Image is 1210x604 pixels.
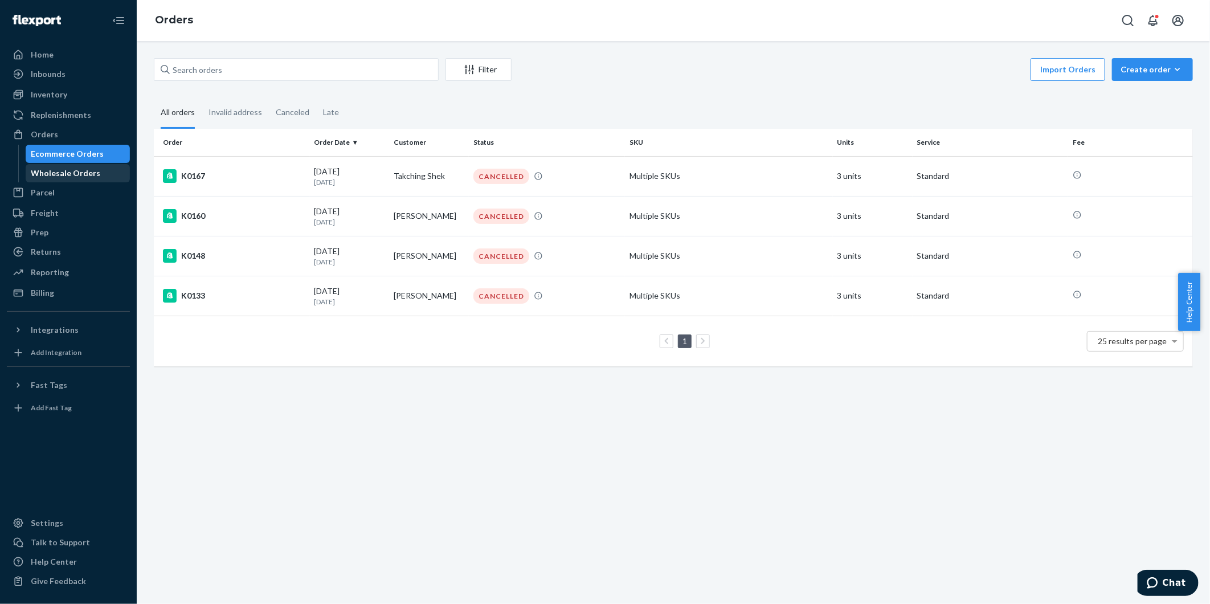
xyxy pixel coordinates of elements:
[1138,570,1199,598] iframe: Opens a widget where you can chat to one of our agents
[445,58,512,81] button: Filter
[917,170,1064,182] p: Standard
[7,85,130,104] a: Inventory
[26,145,130,163] a: Ecommerce Orders
[7,376,130,394] button: Fast Tags
[7,284,130,302] a: Billing
[31,49,54,60] div: Home
[314,297,385,307] p: [DATE]
[389,156,469,196] td: Takching Shek
[625,196,833,236] td: Multiple SKUs
[917,290,1064,301] p: Standard
[917,210,1064,222] p: Standard
[833,236,913,276] td: 3 units
[1142,9,1164,32] button: Open notifications
[833,196,913,236] td: 3 units
[31,287,54,299] div: Billing
[625,129,833,156] th: SKU
[107,9,130,32] button: Close Navigation
[31,207,59,219] div: Freight
[1167,9,1189,32] button: Open account menu
[7,204,130,222] a: Freight
[31,109,91,121] div: Replenishments
[31,148,104,160] div: Ecommerce Orders
[31,129,58,140] div: Orders
[31,348,81,357] div: Add Integration
[323,97,339,127] div: Late
[833,276,913,316] td: 3 units
[833,156,913,196] td: 3 units
[473,209,529,224] div: CANCELLED
[314,177,385,187] p: [DATE]
[314,217,385,227] p: [DATE]
[1117,9,1139,32] button: Open Search Box
[7,65,130,83] a: Inbounds
[446,64,511,75] div: Filter
[1098,336,1167,346] span: 25 results per page
[161,97,195,129] div: All orders
[31,187,55,198] div: Parcel
[7,243,130,261] a: Returns
[7,572,130,590] button: Give Feedback
[7,553,130,571] a: Help Center
[7,106,130,124] a: Replenishments
[13,15,61,26] img: Flexport logo
[31,403,72,413] div: Add Fast Tag
[31,537,90,548] div: Talk to Support
[314,166,385,187] div: [DATE]
[276,97,309,127] div: Canceled
[7,514,130,532] a: Settings
[154,58,439,81] input: Search orders
[1178,273,1200,331] button: Help Center
[314,246,385,267] div: [DATE]
[155,14,193,26] a: Orders
[1068,129,1193,156] th: Fee
[389,276,469,316] td: [PERSON_NAME]
[163,209,305,223] div: K0160
[31,89,67,100] div: Inventory
[163,169,305,183] div: K0167
[31,324,79,336] div: Integrations
[7,344,130,362] a: Add Integration
[31,168,101,179] div: Wholesale Orders
[625,156,833,196] td: Multiple SKUs
[389,236,469,276] td: [PERSON_NAME]
[314,257,385,267] p: [DATE]
[469,129,625,156] th: Status
[7,46,130,64] a: Home
[625,276,833,316] td: Multiple SKUs
[7,399,130,417] a: Add Fast Tag
[163,289,305,303] div: K0133
[473,169,529,184] div: CANCELLED
[7,183,130,202] a: Parcel
[31,379,67,391] div: Fast Tags
[833,129,913,156] th: Units
[394,137,464,147] div: Customer
[913,129,1069,156] th: Service
[31,68,66,80] div: Inbounds
[310,129,390,156] th: Order Date
[389,196,469,236] td: [PERSON_NAME]
[7,125,130,144] a: Orders
[473,288,529,304] div: CANCELLED
[154,129,310,156] th: Order
[209,97,262,127] div: Invalid address
[473,248,529,264] div: CANCELLED
[26,164,130,182] a: Wholesale Orders
[7,263,130,281] a: Reporting
[31,246,61,258] div: Returns
[163,249,305,263] div: K0148
[7,321,130,339] button: Integrations
[314,206,385,227] div: [DATE]
[917,250,1064,262] p: Standard
[146,4,202,37] ol: breadcrumbs
[1112,58,1193,81] button: Create order
[625,236,833,276] td: Multiple SKUs
[7,223,130,242] a: Prep
[314,285,385,307] div: [DATE]
[1031,58,1105,81] button: Import Orders
[31,227,48,238] div: Prep
[1121,64,1184,75] div: Create order
[7,533,130,552] button: Talk to Support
